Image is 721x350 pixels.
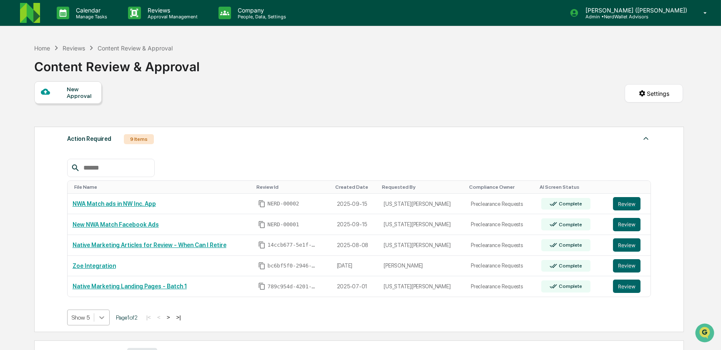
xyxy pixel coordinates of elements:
[267,221,299,228] span: NERD-00001
[466,256,536,277] td: Preclearance Requests
[73,221,159,228] a: New NWA Match Facebook Ads
[379,214,466,235] td: [US_STATE][PERSON_NAME]
[256,184,328,190] div: Toggle SortBy
[69,136,72,142] span: •
[466,276,536,297] td: Preclearance Requests
[18,64,33,79] img: 8933085812038_c878075ebb4cc5468115_72.jpg
[613,280,646,293] a: Review
[466,235,536,256] td: Preclearance Requests
[613,238,646,252] a: Review
[83,207,101,213] span: Pylon
[155,314,163,321] button: <
[20,3,40,23] img: logo
[141,14,202,20] p: Approval Management
[26,136,68,142] span: [PERSON_NAME]
[60,171,67,178] div: 🗄️
[8,17,152,31] p: How can we help?
[258,241,266,249] span: Copy Id
[379,276,466,297] td: [US_STATE][PERSON_NAME]
[174,314,183,321] button: >|
[258,200,266,207] span: Copy Id
[38,72,118,79] div: We're offline, we'll be back soon
[332,235,379,256] td: 2025-08-08
[5,167,57,182] a: 🖐️Preclearance
[267,200,299,207] span: NERD-00002
[267,262,317,269] span: bc6bf5f0-2946-4cd9-9db4-7e10a28e2bd0
[613,197,641,210] button: Review
[267,242,317,248] span: 14ccb677-5e1f-45b0-bfab-58f173d49acd
[69,14,111,20] p: Manage Tasks
[382,184,462,190] div: Toggle SortBy
[466,194,536,215] td: Preclearance Requests
[694,322,717,345] iframe: Open customer support
[579,7,691,14] p: [PERSON_NAME] ([PERSON_NAME])
[613,259,646,272] a: Review
[557,242,582,248] div: Complete
[73,283,187,290] a: Native Marketing Landing Pages - Batch 1
[332,276,379,297] td: 2025-07-01
[74,184,250,190] div: Toggle SortBy
[8,171,15,178] div: 🖐️
[73,200,156,207] a: NWA Match ads in NW Inc. App
[231,14,290,20] p: People, Data, Settings
[557,201,582,207] div: Complete
[332,214,379,235] td: 2025-09-15
[613,280,641,293] button: Review
[557,222,582,227] div: Complete
[164,314,173,321] button: >
[613,218,646,231] a: Review
[67,86,95,99] div: New Approval
[98,45,173,52] div: Content Review & Approval
[613,259,641,272] button: Review
[379,194,466,215] td: [US_STATE][PERSON_NAME]
[613,197,646,210] a: Review
[8,105,22,119] img: DeeAnn Dempsey (C)
[231,7,290,14] p: Company
[141,7,202,14] p: Reviews
[332,256,379,277] td: [DATE]
[78,113,81,120] span: •
[73,242,226,248] a: Native Marketing Articles for Review - When Can I Retire
[34,45,50,52] div: Home
[38,64,137,72] div: Start new chat
[74,136,91,142] span: [DATE]
[8,187,15,194] div: 🔎
[613,218,641,231] button: Review
[615,184,647,190] div: Toggle SortBy
[8,64,23,79] img: 1746055101610-c473b297-6a78-478c-a979-82029cc54cd1
[69,7,111,14] p: Calendar
[69,170,103,179] span: Attestations
[73,262,116,269] a: Zoe Integration
[67,133,111,144] div: Action Required
[57,167,107,182] a: 🗄️Attestations
[26,113,76,120] span: [PERSON_NAME] (C)
[469,184,533,190] div: Toggle SortBy
[625,84,683,102] button: Settings
[258,282,266,290] span: Copy Id
[258,262,266,270] span: Copy Id
[557,283,582,289] div: Complete
[8,92,56,99] div: Past conversations
[34,52,200,74] div: Content Review & Approval
[59,206,101,213] a: Powered byPylon
[379,256,466,277] td: [PERSON_NAME]
[5,183,56,198] a: 🔎Data Lookup
[17,136,23,143] img: 1746055101610-c473b297-6a78-478c-a979-82029cc54cd1
[613,238,641,252] button: Review
[129,91,152,101] button: See all
[466,214,536,235] td: Preclearance Requests
[17,186,53,195] span: Data Lookup
[63,45,85,52] div: Reviews
[332,194,379,215] td: 2025-09-15
[17,170,54,179] span: Preclearance
[267,283,317,290] span: 789c954d-4201-4a98-a409-5f3c2b22b70d
[8,128,22,141] img: Jack Rasmussen
[116,314,138,321] span: Page 1 of 2
[540,184,605,190] div: Toggle SortBy
[557,263,582,269] div: Complete
[379,235,466,256] td: [US_STATE][PERSON_NAME]
[124,134,154,144] div: 9 Items
[144,314,153,321] button: |<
